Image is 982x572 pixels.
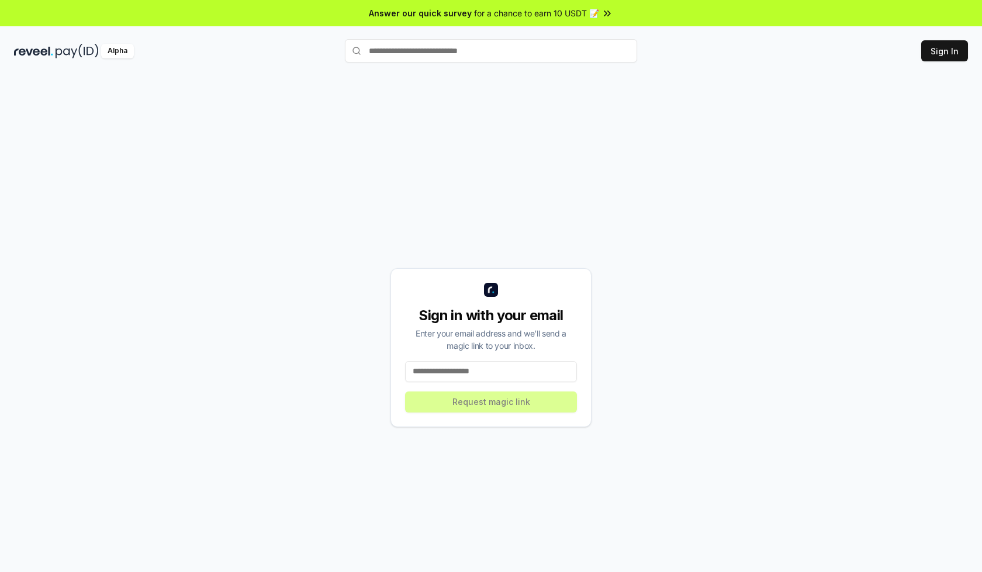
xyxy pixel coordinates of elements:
[921,40,968,61] button: Sign In
[101,44,134,58] div: Alpha
[484,283,498,297] img: logo_small
[14,44,53,58] img: reveel_dark
[56,44,99,58] img: pay_id
[405,306,577,325] div: Sign in with your email
[405,327,577,352] div: Enter your email address and we’ll send a magic link to your inbox.
[474,7,599,19] span: for a chance to earn 10 USDT 📝
[369,7,472,19] span: Answer our quick survey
